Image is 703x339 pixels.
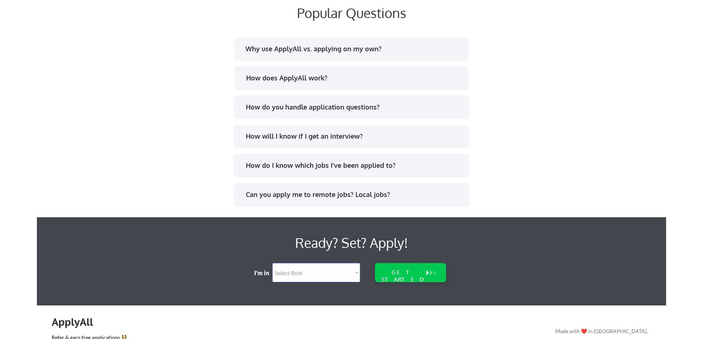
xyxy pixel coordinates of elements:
[52,316,101,328] div: ApplyAll
[245,44,462,53] div: Why use ApplyAll vs. applying on my own?
[246,161,462,170] div: How do I know which jobs I've been applied to?
[246,190,462,199] div: Can you apply me to remote jobs? Local jobs?
[246,132,462,141] div: How will I know if I get an interview?
[246,103,462,112] div: How do you handle application questions?
[254,269,274,277] div: I'm in
[175,5,529,21] div: Popular Questions
[380,269,427,283] div: GET STARTED
[140,232,563,253] div: Ready? Set? Apply!
[246,73,463,83] div: How does ApplyAll work?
